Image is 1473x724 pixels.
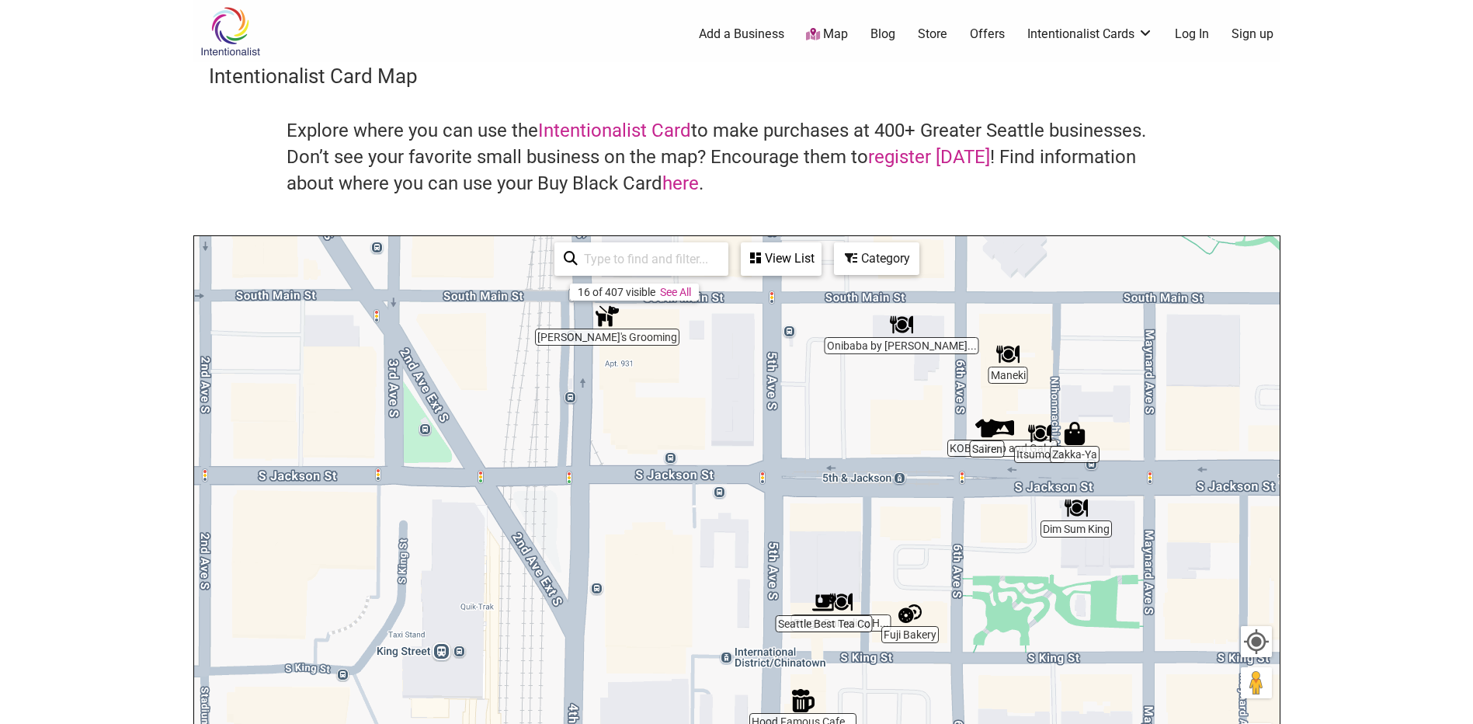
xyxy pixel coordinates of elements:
[578,244,719,274] input: Type to find and filter...
[1232,26,1273,43] a: Sign up
[890,313,913,336] div: Onibaba by Tsukushinbo
[742,244,820,273] div: View List
[209,62,1265,90] h3: Intentionalist Card Map
[812,591,836,614] div: Seattle Best Tea Co
[1065,496,1088,520] div: Dim Sum King
[970,26,1005,43] a: Offers
[918,26,947,43] a: Store
[1241,626,1272,657] button: Your Location
[806,26,848,44] a: Map
[834,242,919,275] div: Filter by category
[991,416,1014,439] div: KOBO Shop and Gallery
[741,242,822,276] div: See a list of the visible businesses
[596,305,619,328] div: Ritchard's Grooming
[287,118,1187,197] h4: Explore where you can use the to make purchases at 400+ Greater Seattle businesses. Don’t see you...
[868,146,990,168] a: register [DATE]
[996,343,1020,366] div: Maneki
[1027,26,1153,43] a: Intentionalist Cards
[193,6,267,57] img: Intentionalist
[870,26,895,43] a: Blog
[578,286,655,298] div: 16 of 407 visible
[829,590,853,614] div: Ping's Dumpling House
[1063,422,1086,445] div: Zakka-Ya
[660,286,691,298] a: See All
[791,689,815,712] div: Hood Famous Cafe + Bar
[1241,667,1272,698] button: Drag Pegman onto the map to open Street View
[662,172,699,194] a: here
[975,416,999,440] div: Sairen
[538,120,691,141] a: Intentionalist Card
[699,26,784,43] a: Add a Business
[1175,26,1209,43] a: Log In
[836,244,918,273] div: Category
[898,602,922,625] div: Fuji Bakery
[554,242,728,276] div: Type to search and filter
[1028,422,1051,445] div: Itsumono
